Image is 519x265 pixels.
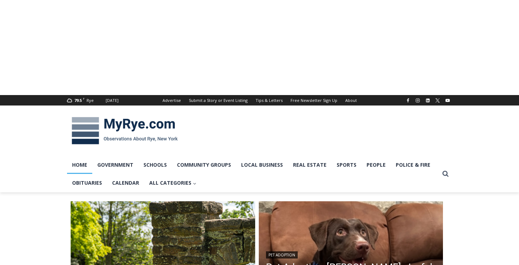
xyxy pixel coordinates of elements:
[107,174,144,192] a: Calendar
[433,96,442,105] a: X
[185,95,252,105] a: Submit a Story or Event Listing
[288,156,332,174] a: Real Estate
[266,251,298,259] a: Pet Adoption
[413,96,422,105] a: Instagram
[172,156,236,174] a: Community Groups
[332,156,361,174] a: Sports
[341,95,361,105] a: About
[439,167,452,180] button: View Search Form
[391,156,435,174] a: Police & Fire
[67,174,107,192] a: Obituaries
[443,96,452,105] a: YouTube
[159,95,361,105] nav: Secondary Navigation
[252,95,287,105] a: Tips & Letters
[86,97,94,104] div: Rye
[287,95,341,105] a: Free Newsletter Sign Up
[67,156,92,174] a: Home
[92,156,138,174] a: Government
[404,96,412,105] a: Facebook
[144,174,201,192] a: All Categories
[74,98,82,103] span: 79.5
[67,156,439,192] nav: Primary Navigation
[67,112,182,149] img: MyRye.com
[361,156,391,174] a: People
[149,179,196,187] span: All Categories
[138,156,172,174] a: Schools
[159,95,185,105] a: Advertise
[423,96,432,105] a: Linkedin
[106,97,119,104] div: [DATE]
[83,96,85,100] span: F
[236,156,288,174] a: Local Business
